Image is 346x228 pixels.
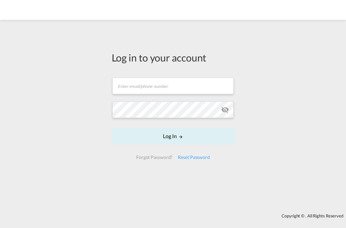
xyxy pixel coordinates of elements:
div: Forgot Password? [134,151,175,163]
button: LOGIN [112,128,235,144]
div: Log in to your account [112,51,235,64]
input: Enter email/phone number [112,78,234,94]
md-icon: icon-eye-off [221,106,229,114]
div: Reset Password [175,151,212,163]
